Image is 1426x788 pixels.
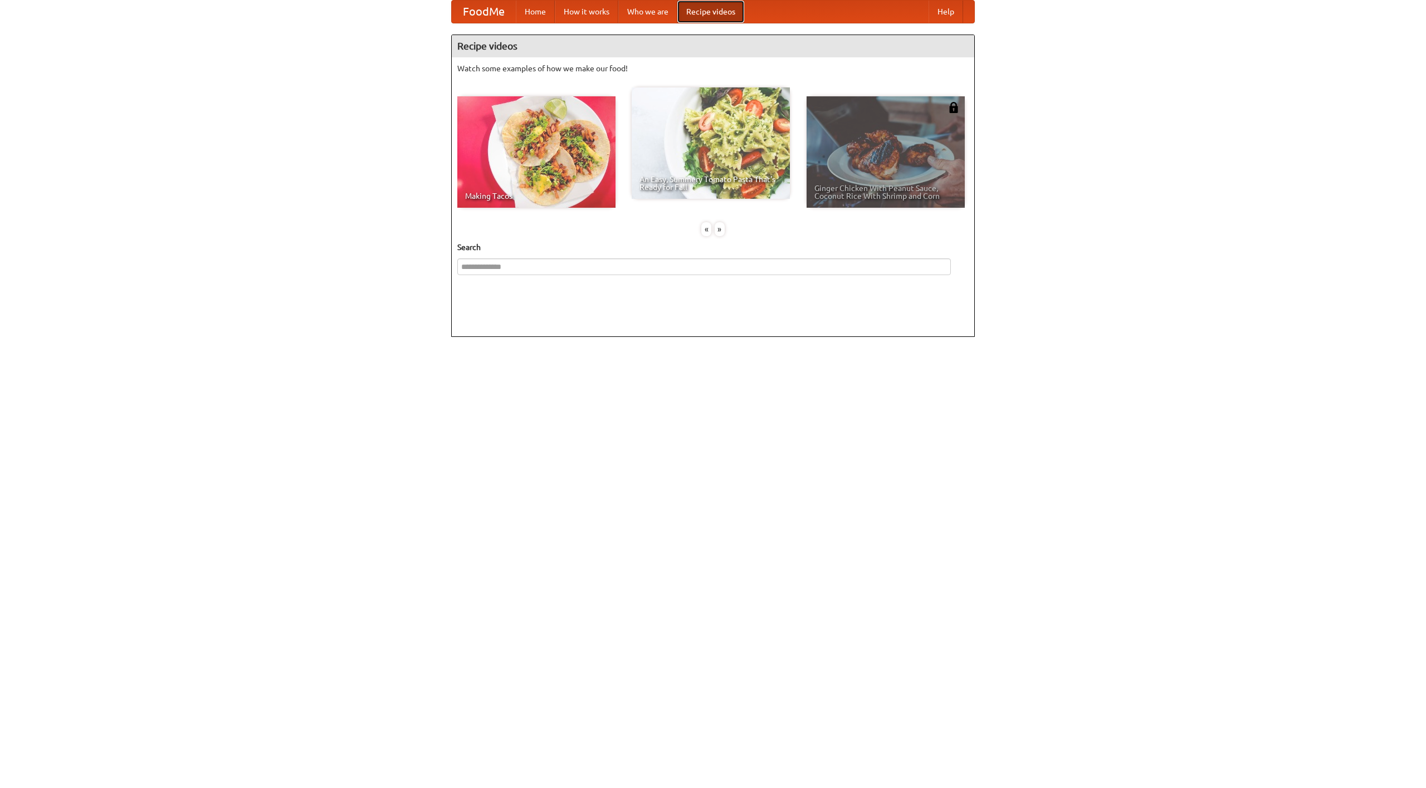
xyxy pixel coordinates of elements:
a: Help [929,1,963,23]
h5: Search [457,242,969,253]
a: Who we are [618,1,677,23]
div: « [701,222,711,236]
a: How it works [555,1,618,23]
a: Recipe videos [677,1,744,23]
a: FoodMe [452,1,516,23]
a: Home [516,1,555,23]
span: An Easy, Summery Tomato Pasta That's Ready for Fall [639,175,782,191]
a: An Easy, Summery Tomato Pasta That's Ready for Fall [632,87,790,199]
img: 483408.png [948,102,959,113]
h4: Recipe videos [452,35,974,57]
a: Making Tacos [457,96,616,208]
p: Watch some examples of how we make our food! [457,63,969,74]
span: Making Tacos [465,192,608,200]
div: » [715,222,725,236]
